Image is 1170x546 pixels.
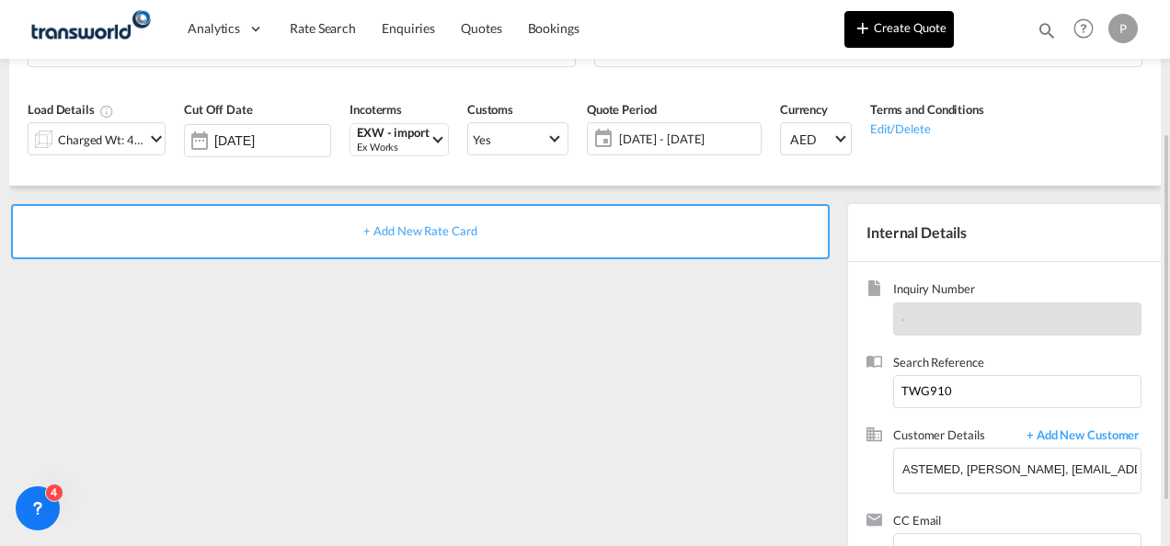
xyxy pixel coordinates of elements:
span: Customer Details [893,427,1017,448]
div: icon-magnify [1037,20,1057,48]
div: Help [1068,13,1108,46]
span: Help [1068,13,1099,44]
span: [DATE] - [DATE] [614,126,761,152]
md-select: Select Incoterms: EXW - import Ex Works [350,123,449,156]
div: Charged Wt: 4.32 W/Micon-chevron-down [28,122,166,155]
span: + Add New Rate Card [363,223,476,238]
span: Bookings [528,20,579,36]
span: Cut Off Date [184,102,253,117]
input: Select [214,133,330,148]
button: icon-plus 400-fgCreate Quote [844,11,954,48]
div: + Add New Rate Card [11,204,830,259]
span: AED [790,131,832,149]
span: + Add New Customer [1017,427,1141,448]
md-icon: icon-chevron-down [145,128,167,150]
span: Enquiries [382,20,435,36]
span: Currency [780,102,828,117]
div: P [1108,14,1138,43]
span: Quote Period [587,102,657,117]
div: Ex Works [357,140,430,154]
span: CC Email [893,512,1141,533]
span: Search Reference [893,354,1141,375]
md-icon: Chargeable Weight [99,104,114,119]
md-select: Select Currency: د.إ AEDUnited Arab Emirates Dirham [780,122,852,155]
md-icon: icon-magnify [1037,20,1057,40]
span: Rate Search [290,20,356,36]
span: Inquiry Number [893,280,1141,301]
md-select: Select Customs: Yes [467,122,568,155]
span: Terms and Conditions [870,102,984,117]
div: EXW - import [357,126,430,140]
div: Edit/Delete [870,119,984,137]
div: Internal Details [848,204,1161,261]
md-icon: icon-calendar [588,128,610,150]
span: Load Details [28,102,114,117]
span: [DATE] - [DATE] [619,131,756,147]
md-icon: icon-plus 400-fg [852,17,874,39]
input: Enter search reference [893,375,1141,408]
input: Enter Customer Details [902,449,1141,490]
div: Charged Wt: 4.32 W/M [58,127,144,153]
span: Incoterms [350,102,402,117]
span: Quotes [461,20,501,36]
img: f753ae806dec11f0841701cdfdf085c0.png [28,8,152,50]
span: Customs [467,102,513,117]
span: - [901,312,906,326]
div: Yes [473,132,491,147]
span: Analytics [188,19,240,38]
